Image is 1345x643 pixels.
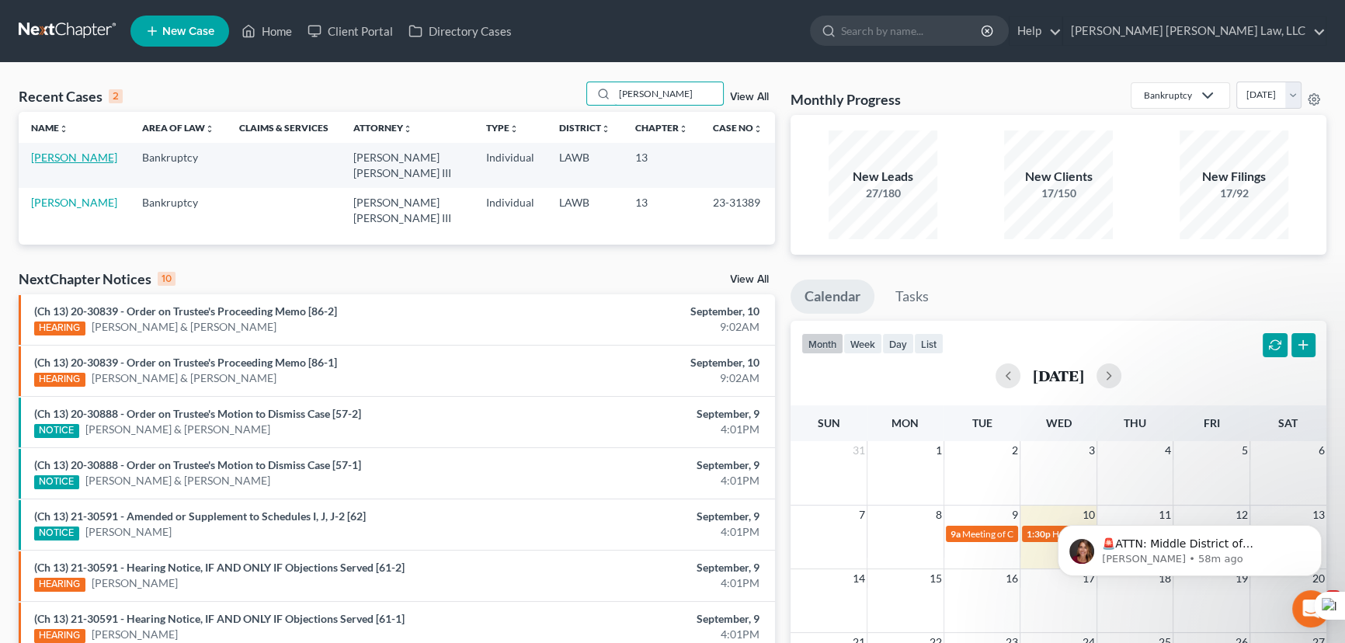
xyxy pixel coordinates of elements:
[914,333,944,354] button: list
[85,524,172,540] a: [PERSON_NAME]
[34,304,337,318] a: (Ch 13) 20-30839 - Order on Trustee's Proceeding Memo [86-2]
[801,333,843,354] button: month
[19,87,123,106] div: Recent Cases
[85,473,270,488] a: [PERSON_NAME] & [PERSON_NAME]
[34,561,405,574] a: (Ch 13) 21-30591 - Hearing Notice, IF AND ONLY IF Objections Served [61-2]
[34,424,79,438] div: NOTICE
[559,122,610,134] a: Districtunfold_more
[19,269,176,288] div: NextChapter Notices
[1180,168,1288,186] div: New Filings
[1317,441,1326,460] span: 6
[403,124,412,134] i: unfold_more
[227,112,341,143] th: Claims & Services
[1063,17,1326,45] a: [PERSON_NAME] [PERSON_NAME] Law, LLC
[34,356,337,369] a: (Ch 13) 20-30839 - Order on Trustee's Proceeding Memo [86-1]
[34,629,85,643] div: HEARING
[951,528,961,540] span: 9a
[130,188,227,232] td: Bankruptcy
[713,122,763,134] a: Case Nounfold_more
[158,272,176,286] div: 10
[528,370,759,386] div: 9:02AM
[730,92,769,103] a: View All
[34,475,79,489] div: NOTICE
[205,124,214,134] i: unfold_more
[730,274,769,285] a: View All
[528,560,759,575] div: September, 9
[829,186,937,201] div: 27/180
[528,509,759,524] div: September, 9
[34,373,85,387] div: HEARING
[528,304,759,319] div: September, 10
[1034,492,1345,601] iframe: Intercom notifications message
[92,370,276,386] a: [PERSON_NAME] & [PERSON_NAME]
[891,416,919,429] span: Mon
[818,416,840,429] span: Sun
[85,422,270,437] a: [PERSON_NAME] & [PERSON_NAME]
[547,143,623,187] td: LAWB
[1033,367,1084,384] h2: [DATE]
[971,416,992,429] span: Tue
[1144,89,1192,102] div: Bankruptcy
[1292,590,1329,627] iframe: Intercom live chat
[31,122,68,134] a: Nameunfold_more
[614,82,723,105] input: Search by name...
[547,188,623,232] td: LAWB
[341,188,474,232] td: [PERSON_NAME] [PERSON_NAME] III
[59,124,68,134] i: unfold_more
[34,321,85,335] div: HEARING
[843,333,882,354] button: week
[623,188,700,232] td: 13
[851,441,867,460] span: 31
[528,473,759,488] div: 4:01PM
[1240,441,1249,460] span: 5
[679,124,688,134] i: unfold_more
[92,627,178,642] a: [PERSON_NAME]
[1004,186,1113,201] div: 17/150
[882,333,914,354] button: day
[353,122,412,134] a: Attorneyunfold_more
[1180,186,1288,201] div: 17/92
[1324,590,1342,603] span: 10
[1087,441,1097,460] span: 3
[1010,17,1062,45] a: Help
[1027,528,1051,540] span: 1:30p
[1204,416,1220,429] span: Fri
[474,188,547,232] td: Individual
[130,143,227,187] td: Bankruptcy
[92,575,178,591] a: [PERSON_NAME]
[1045,416,1071,429] span: Wed
[857,506,867,524] span: 7
[841,16,983,45] input: Search by name...
[928,569,944,588] span: 15
[528,319,759,335] div: 9:02AM
[486,122,519,134] a: Typeunfold_more
[528,422,759,437] div: 4:01PM
[700,188,775,232] td: 23-31389
[851,569,867,588] span: 14
[635,122,688,134] a: Chapterunfold_more
[92,319,276,335] a: [PERSON_NAME] & [PERSON_NAME]
[300,17,401,45] a: Client Portal
[528,524,759,540] div: 4:01PM
[934,441,944,460] span: 1
[109,89,123,103] div: 2
[1163,441,1173,460] span: 4
[1124,416,1146,429] span: Thu
[341,143,474,187] td: [PERSON_NAME] [PERSON_NAME] III
[962,528,1135,540] span: Meeting of Creditors for [PERSON_NAME]
[1004,569,1020,588] span: 16
[401,17,520,45] a: Directory Cases
[162,26,214,37] span: New Case
[528,457,759,473] div: September, 9
[34,509,366,523] a: (Ch 13) 21-30591 - Amended or Supplement to Schedules I, J, J-2 [62]
[34,578,85,592] div: HEARING
[528,611,759,627] div: September, 9
[881,280,943,314] a: Tasks
[509,124,519,134] i: unfold_more
[528,627,759,642] div: 4:01PM
[528,575,759,591] div: 4:01PM
[1010,441,1020,460] span: 2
